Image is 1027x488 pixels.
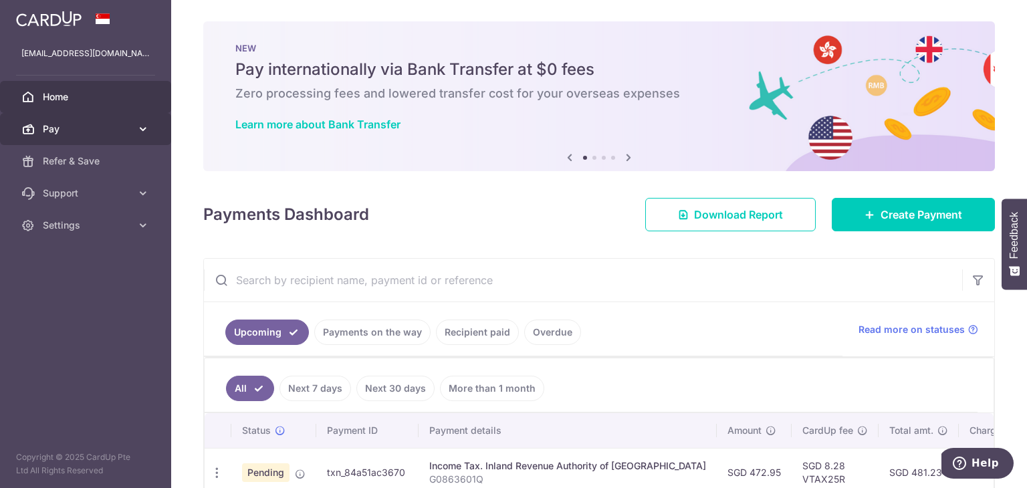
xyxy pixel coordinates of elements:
[356,376,435,401] a: Next 30 days
[43,187,131,200] span: Support
[881,207,962,223] span: Create Payment
[859,323,965,336] span: Read more on statuses
[694,207,783,223] span: Download Report
[859,323,978,336] a: Read more on statuses
[242,424,271,437] span: Status
[941,448,1014,481] iframe: Opens a widget where you can find more information
[969,424,1024,437] span: Charge date
[832,198,995,231] a: Create Payment
[1008,212,1020,259] span: Feedback
[203,203,369,227] h4: Payments Dashboard
[225,320,309,345] a: Upcoming
[235,43,963,53] p: NEW
[1002,199,1027,289] button: Feedback - Show survey
[16,11,82,27] img: CardUp
[242,463,290,482] span: Pending
[524,320,581,345] a: Overdue
[43,154,131,168] span: Refer & Save
[314,320,431,345] a: Payments on the way
[645,198,816,231] a: Download Report
[21,47,150,60] p: [EMAIL_ADDRESS][DOMAIN_NAME]
[727,424,762,437] span: Amount
[889,424,933,437] span: Total amt.
[235,59,963,80] h5: Pay internationally via Bank Transfer at $0 fees
[419,413,717,448] th: Payment details
[802,424,853,437] span: CardUp fee
[235,118,401,131] a: Learn more about Bank Transfer
[429,473,706,486] p: G0863601Q
[440,376,544,401] a: More than 1 month
[43,219,131,232] span: Settings
[429,459,706,473] div: Income Tax. Inland Revenue Authority of [GEOGRAPHIC_DATA]
[279,376,351,401] a: Next 7 days
[226,376,274,401] a: All
[316,413,419,448] th: Payment ID
[436,320,519,345] a: Recipient paid
[204,259,962,301] input: Search by recipient name, payment id or reference
[43,122,131,136] span: Pay
[43,90,131,104] span: Home
[235,86,963,102] h6: Zero processing fees and lowered transfer cost for your overseas expenses
[203,21,995,171] img: Bank transfer banner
